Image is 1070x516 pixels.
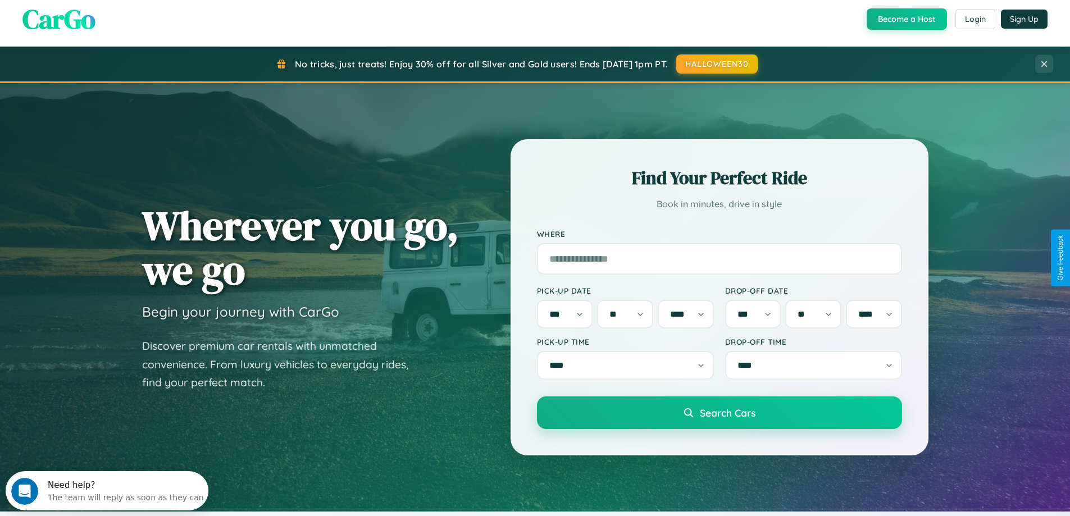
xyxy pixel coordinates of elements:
[142,337,423,392] p: Discover premium car rentals with unmatched convenience. From luxury vehicles to everyday rides, ...
[537,337,714,346] label: Pick-up Time
[6,471,208,510] iframe: Intercom live chat discovery launcher
[725,286,902,295] label: Drop-off Date
[42,19,198,30] div: The team will reply as soon as they can
[295,58,668,70] span: No tricks, just treats! Enjoy 30% off for all Silver and Gold users! Ends [DATE] 1pm PT.
[142,303,339,320] h3: Begin your journey with CarGo
[537,396,902,429] button: Search Cars
[537,229,902,239] label: Where
[676,54,758,74] button: HALLOWEEN30
[955,9,995,29] button: Login
[1057,235,1064,281] div: Give Feedback
[537,166,902,190] h2: Find Your Perfect Ride
[700,407,755,419] span: Search Cars
[11,478,38,505] iframe: Intercom live chat
[725,337,902,346] label: Drop-off Time
[537,196,902,212] p: Book in minutes, drive in style
[4,4,209,35] div: Open Intercom Messenger
[537,286,714,295] label: Pick-up Date
[867,8,947,30] button: Become a Host
[142,203,459,292] h1: Wherever you go, we go
[42,10,198,19] div: Need help?
[22,1,95,38] span: CarGo
[1001,10,1048,29] button: Sign Up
